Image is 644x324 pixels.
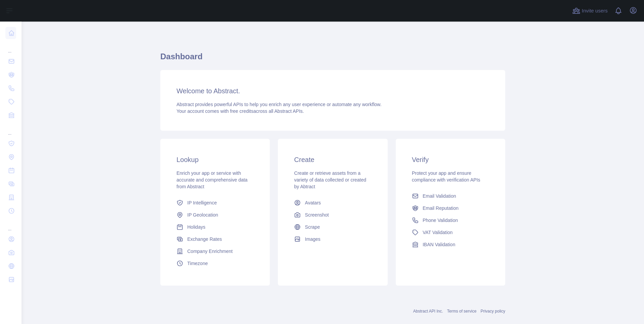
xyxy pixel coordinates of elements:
h3: Lookup [176,155,254,164]
a: Exchange Rates [174,233,256,245]
span: Exchange Rates [187,236,222,242]
a: Scrape [291,221,374,233]
span: Abstract provides powerful APIs to help you enrich any user experience or automate any workflow. [176,102,382,107]
span: Company Enrichment [187,248,233,255]
span: IBAN Validation [423,241,455,248]
div: ... [5,218,16,232]
span: Scrape [305,224,320,230]
a: Email Validation [409,190,492,202]
a: Terms of service [447,309,476,314]
a: VAT Validation [409,226,492,238]
span: Phone Validation [423,217,458,224]
span: free credits [230,108,253,114]
h1: Dashboard [160,51,505,67]
a: Timezone [174,257,256,269]
a: Avatars [291,197,374,209]
a: IP Geolocation [174,209,256,221]
span: VAT Validation [423,229,453,236]
h3: Welcome to Abstract. [176,86,489,96]
span: Create or retrieve assets from a variety of data collected or created by Abtract [294,170,366,189]
a: Privacy policy [481,309,505,314]
span: Protect your app and ensure compliance with verification APIs [412,170,480,183]
span: Invite users [582,7,608,15]
span: Screenshot [305,212,329,218]
a: Company Enrichment [174,245,256,257]
span: Enrich your app or service with accurate and comprehensive data from Abstract [176,170,248,189]
a: IP Intelligence [174,197,256,209]
a: Phone Validation [409,214,492,226]
span: IP Geolocation [187,212,218,218]
span: Timezone [187,260,208,267]
span: Your account comes with across all Abstract APIs. [176,108,304,114]
span: Email Validation [423,193,456,199]
div: ... [5,123,16,136]
span: Holidays [187,224,205,230]
a: Abstract API Inc. [413,309,443,314]
span: IP Intelligence [187,199,217,206]
a: IBAN Validation [409,238,492,251]
button: Invite users [571,5,609,16]
h3: Verify [412,155,489,164]
h3: Create [294,155,371,164]
a: Email Reputation [409,202,492,214]
div: ... [5,40,16,54]
a: Images [291,233,374,245]
a: Screenshot [291,209,374,221]
a: Holidays [174,221,256,233]
span: Email Reputation [423,205,459,212]
span: Images [305,236,320,242]
span: Avatars [305,199,321,206]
